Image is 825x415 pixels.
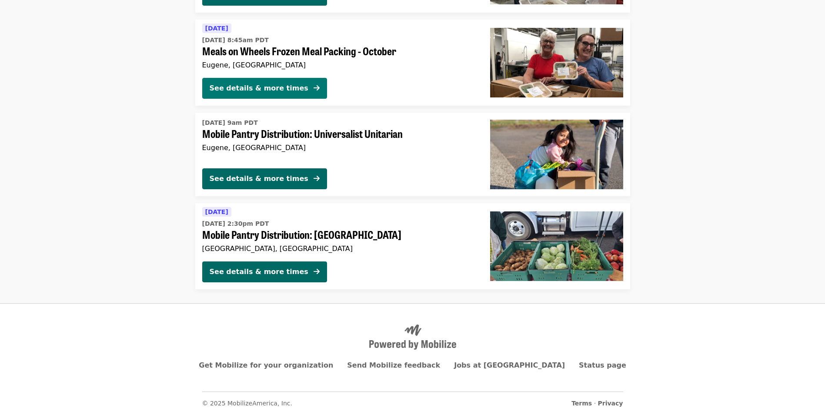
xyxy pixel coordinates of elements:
a: Get Mobilize for your organization [199,361,333,369]
button: See details & more times [202,168,327,189]
time: [DATE] 9am PDT [202,118,258,127]
nav: Primary footer navigation [202,360,623,371]
a: Privacy [598,400,623,407]
img: Mobile Pantry Distribution: Universalist Unitarian organized by FOOD For Lane County [490,120,623,189]
span: · [571,399,623,408]
div: [GEOGRAPHIC_DATA], [GEOGRAPHIC_DATA] [202,244,476,253]
div: See details & more times [210,174,308,184]
a: See details for "Mobile Pantry Distribution: Universalist Unitarian" [195,113,630,196]
span: [DATE] [205,25,228,32]
img: Mobile Pantry Distribution: Cottage Grove organized by FOOD For Lane County [490,211,623,281]
a: Jobs at [GEOGRAPHIC_DATA] [454,361,565,369]
a: See details for "Meals on Wheels Frozen Meal Packing - October" [195,20,630,106]
a: Send Mobilize feedback [347,361,440,369]
div: See details & more times [210,267,308,277]
a: Terms [571,400,592,407]
button: See details & more times [202,78,327,99]
span: Mobile Pantry Distribution: [GEOGRAPHIC_DATA] [202,228,476,241]
span: Mobile Pantry Distribution: Universalist Unitarian [202,127,476,140]
a: See details for "Mobile Pantry Distribution: Cottage Grove" [195,203,630,289]
i: arrow-right icon [314,268,320,276]
button: See details & more times [202,261,327,282]
div: See details & more times [210,83,308,94]
img: Powered by Mobilize [369,325,456,350]
i: arrow-right icon [314,84,320,92]
span: [DATE] [205,208,228,215]
span: © 2025 MobilizeAmerica, Inc. [202,400,293,407]
div: Eugene, [GEOGRAPHIC_DATA] [202,61,476,69]
nav: Secondary footer navigation [202,392,623,408]
div: Eugene, [GEOGRAPHIC_DATA] [202,144,476,152]
time: [DATE] 2:30pm PDT [202,219,269,228]
span: Meals on Wheels Frozen Meal Packing - October [202,45,476,57]
i: arrow-right icon [314,174,320,183]
img: Meals on Wheels Frozen Meal Packing - October organized by FOOD For Lane County [490,28,623,97]
a: Status page [579,361,626,369]
time: [DATE] 8:45am PDT [202,36,269,45]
